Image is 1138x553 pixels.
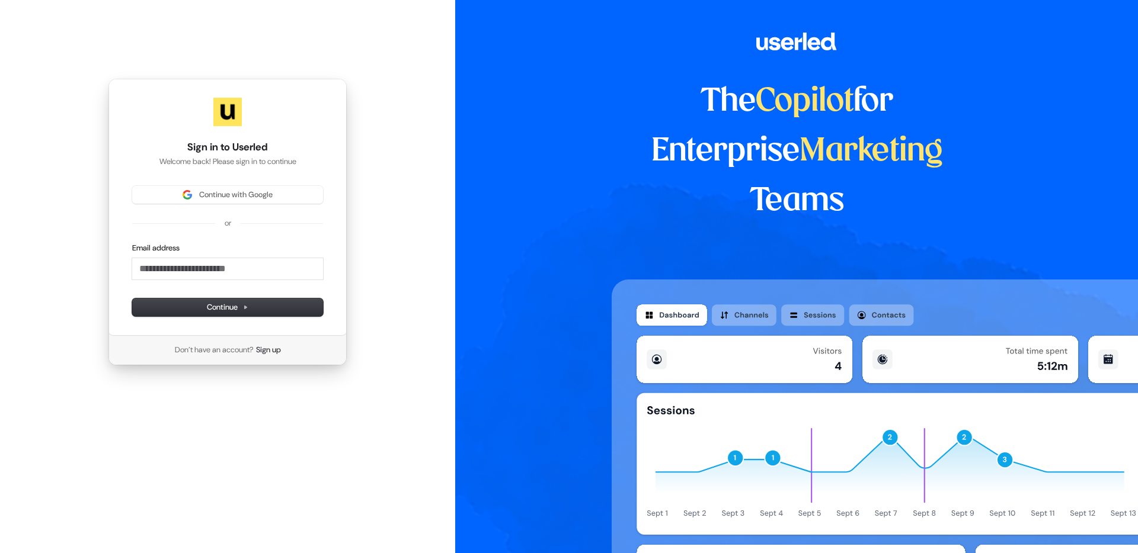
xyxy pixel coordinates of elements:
h1: The for Enterprise Teams [612,77,982,226]
span: Continue with Google [199,189,273,200]
span: Copilot [756,86,853,117]
h1: Sign in to Userled [132,140,323,155]
button: Sign in with GoogleContinue with Google [132,186,323,204]
img: Sign in with Google [183,190,192,200]
button: Continue [132,298,323,316]
p: or [225,218,231,229]
p: Welcome back! Please sign in to continue [132,156,323,167]
a: Sign up [256,345,281,355]
span: Continue [207,302,248,313]
img: Userled [213,98,242,126]
span: Don’t have an account? [175,345,254,355]
span: Marketing [800,136,943,167]
label: Email address [132,243,180,253]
